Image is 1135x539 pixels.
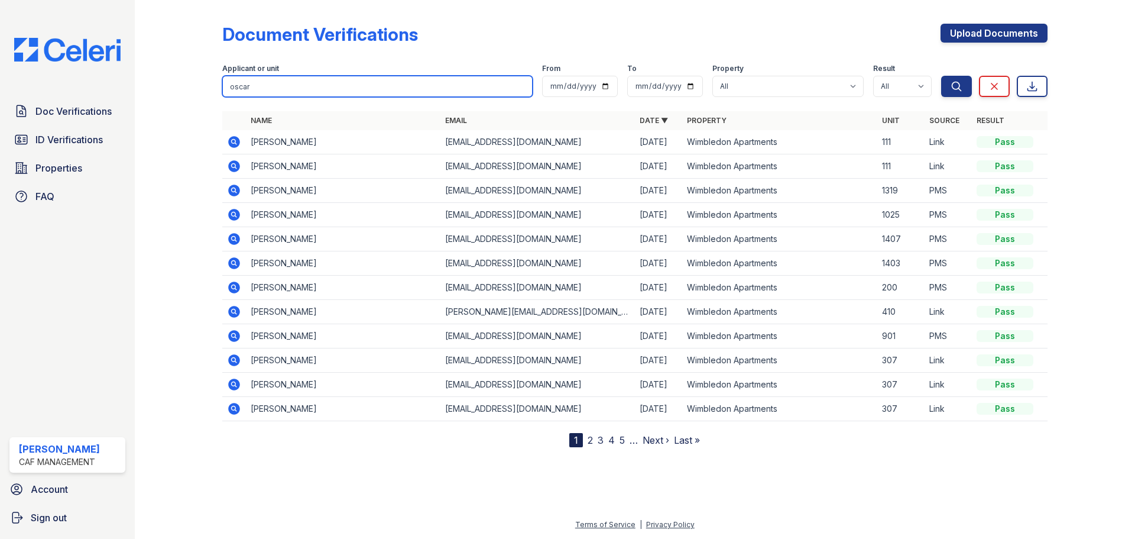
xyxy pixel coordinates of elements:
td: PMS [925,203,972,227]
td: Link [925,300,972,324]
td: 901 [877,324,925,348]
div: [PERSON_NAME] [19,442,100,456]
a: 5 [620,434,625,446]
td: PMS [925,324,972,348]
span: Properties [35,161,82,175]
td: PMS [925,251,972,276]
td: Wimbledon Apartments [682,227,877,251]
td: 1403 [877,251,925,276]
td: [PERSON_NAME] [246,397,440,421]
a: Property [687,116,727,125]
label: Property [712,64,744,73]
a: 3 [598,434,604,446]
td: [DATE] [635,251,682,276]
div: Pass [977,257,1033,269]
div: Pass [977,160,1033,172]
td: [EMAIL_ADDRESS][DOMAIN_NAME] [440,203,635,227]
span: Account [31,482,68,496]
a: Source [929,116,959,125]
span: ID Verifications [35,133,103,147]
td: [EMAIL_ADDRESS][DOMAIN_NAME] [440,397,635,421]
td: [DATE] [635,373,682,397]
div: Pass [977,306,1033,318]
td: Link [925,348,972,373]
img: CE_Logo_Blue-a8612792a0a2168367f1c8372b55b34899dd931a85d93a1a3d3e32e68fde9ad4.png [5,38,130,62]
td: Wimbledon Apartments [682,203,877,227]
td: [PERSON_NAME] [246,324,440,348]
a: Terms of Service [575,520,635,529]
td: 307 [877,348,925,373]
td: [EMAIL_ADDRESS][DOMAIN_NAME] [440,324,635,348]
a: Properties [9,156,125,180]
td: Link [925,397,972,421]
td: [PERSON_NAME][EMAIL_ADDRESS][DOMAIN_NAME] [440,300,635,324]
td: Link [925,130,972,154]
td: [EMAIL_ADDRESS][DOMAIN_NAME] [440,276,635,300]
span: Sign out [31,511,67,525]
div: Pass [977,330,1033,342]
td: PMS [925,179,972,203]
td: [DATE] [635,203,682,227]
td: [PERSON_NAME] [246,300,440,324]
td: [DATE] [635,227,682,251]
td: [DATE] [635,397,682,421]
td: [DATE] [635,130,682,154]
label: To [627,64,637,73]
td: Wimbledon Apartments [682,324,877,348]
a: Result [977,116,1004,125]
td: Wimbledon Apartments [682,300,877,324]
div: 1 [569,433,583,447]
td: 111 [877,154,925,179]
td: Wimbledon Apartments [682,251,877,276]
div: Pass [977,282,1033,293]
span: FAQ [35,189,54,204]
td: Wimbledon Apartments [682,154,877,179]
td: [PERSON_NAME] [246,203,440,227]
td: Wimbledon Apartments [682,348,877,373]
td: Wimbledon Apartments [682,130,877,154]
div: CAF Management [19,456,100,468]
td: 410 [877,300,925,324]
a: Last » [674,434,700,446]
td: 1407 [877,227,925,251]
div: Pass [977,209,1033,221]
td: 111 [877,130,925,154]
td: [EMAIL_ADDRESS][DOMAIN_NAME] [440,130,635,154]
td: PMS [925,276,972,300]
td: Link [925,373,972,397]
a: Next › [643,434,669,446]
label: Result [873,64,895,73]
td: [DATE] [635,300,682,324]
a: Privacy Policy [646,520,695,529]
td: [PERSON_NAME] [246,251,440,276]
td: 1319 [877,179,925,203]
a: Name [251,116,272,125]
td: [PERSON_NAME] [246,227,440,251]
a: Unit [882,116,900,125]
a: Sign out [5,506,130,530]
td: Wimbledon Apartments [682,276,877,300]
td: 1025 [877,203,925,227]
td: Wimbledon Apartments [682,397,877,421]
a: ID Verifications [9,128,125,151]
td: Wimbledon Apartments [682,179,877,203]
a: Upload Documents [941,24,1048,43]
td: [EMAIL_ADDRESS][DOMAIN_NAME] [440,227,635,251]
a: Date ▼ [640,116,668,125]
td: [PERSON_NAME] [246,373,440,397]
a: Account [5,477,130,501]
div: Pass [977,185,1033,196]
td: [DATE] [635,154,682,179]
td: [EMAIL_ADDRESS][DOMAIN_NAME] [440,179,635,203]
div: | [640,520,642,529]
td: [EMAIL_ADDRESS][DOMAIN_NAME] [440,154,635,179]
span: … [630,433,638,447]
div: Pass [977,354,1033,366]
a: Email [445,116,467,125]
a: FAQ [9,185,125,208]
td: [DATE] [635,179,682,203]
div: Pass [977,403,1033,415]
td: [PERSON_NAME] [246,179,440,203]
td: [EMAIL_ADDRESS][DOMAIN_NAME] [440,251,635,276]
div: Pass [977,379,1033,390]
